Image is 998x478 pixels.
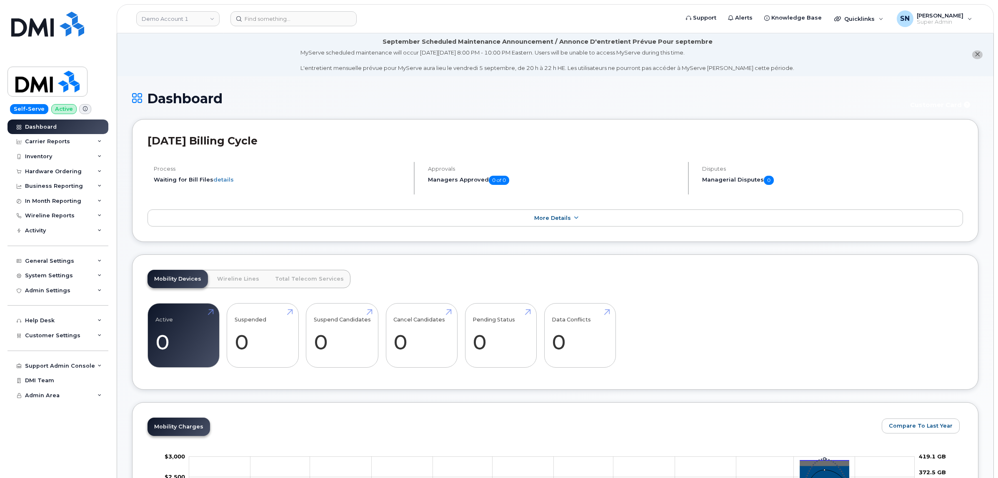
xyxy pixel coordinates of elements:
a: Cancel Candidates 0 [393,308,450,363]
span: More Details [534,215,571,221]
a: Suspend Candidates 0 [314,308,371,363]
tspan: 372.5 GB [919,469,946,476]
a: Total Telecom Services [268,270,350,288]
g: $0 [165,453,185,460]
a: Data Conflicts 0 [552,308,608,363]
span: 0 of 0 [489,176,509,185]
span: Compare To Last Year [889,422,953,430]
div: September Scheduled Maintenance Announcement / Annonce D'entretient Prévue Pour septembre [383,37,713,46]
tspan: $3,000 [165,453,185,460]
h1: Dashboard [132,91,899,106]
div: MyServe scheduled maintenance will occur [DATE][DATE] 8:00 PM - 10:00 PM Eastern. Users will be u... [300,49,794,72]
h5: Managers Approved [428,176,681,185]
button: close notification [972,50,983,59]
tspan: 419.1 GB [919,453,946,460]
a: Active 0 [155,308,212,363]
li: Waiting for Bill Files [154,176,407,184]
h5: Managerial Disputes [702,176,963,185]
a: Wireline Lines [210,270,266,288]
span: 0 [764,176,774,185]
h4: Disputes [702,166,963,172]
a: details [213,176,234,183]
a: Suspended 0 [235,308,291,363]
a: Mobility Devices [148,270,208,288]
h4: Approvals [428,166,681,172]
button: Customer Card [903,98,978,112]
button: Compare To Last Year [882,418,960,433]
a: Pending Status 0 [473,308,529,363]
h4: Process [154,166,407,172]
a: Mobility Charges [148,418,210,436]
h2: [DATE] Billing Cycle [148,134,963,147]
